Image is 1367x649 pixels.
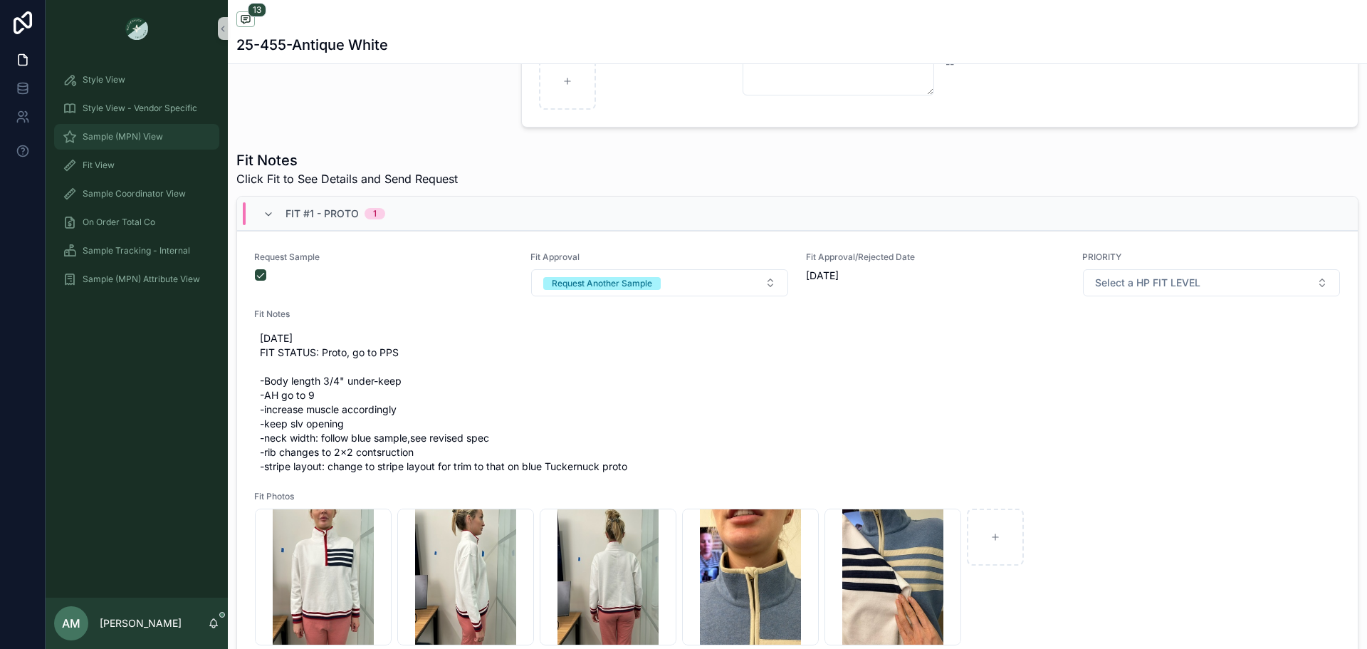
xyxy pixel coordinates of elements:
img: App logo [125,17,148,40]
span: Sample (MPN) Attribute View [83,274,200,285]
h1: Fit Notes [236,150,458,170]
span: Fit Approval/Rejected Date [806,251,1065,263]
div: 1 [373,208,377,219]
h1: 25-455-Antique White [236,35,388,55]
span: Click Fit to See Details and Send Request [236,170,458,187]
span: Request Sample [254,251,513,263]
span: Sample Tracking - Internal [83,245,190,256]
button: Select Button [531,269,789,296]
div: Request Another Sample [552,277,652,290]
span: PRIORITY [1082,251,1341,263]
a: On Order Total Co [54,209,219,235]
span: Select a HP FIT LEVEL [1095,276,1200,290]
span: Sample (MPN) View [83,131,163,142]
span: 13 [248,3,266,17]
span: Sample Coordinator View [83,188,186,199]
span: Style View - Vendor Specific [83,103,197,114]
button: Select Button [1083,269,1341,296]
span: -- [946,57,954,71]
a: Fit View [54,152,219,178]
span: [DATE] FIT STATUS: Proto, go to PPS -Body length 3/4" under-keep -AH go to 9 -increase muscle acc... [260,331,1335,474]
a: Sample (MPN) Attribute View [54,266,219,292]
span: [DATE] [806,269,1065,283]
button: 13 [236,11,255,29]
a: Style View [54,67,219,93]
span: Fit #1 - Proto [286,207,359,221]
a: Sample Coordinator View [54,181,219,207]
span: Style View [83,74,125,85]
span: Fit Notes [254,308,1341,320]
span: Fit Photos [254,491,1341,502]
a: Sample Tracking - Internal [54,238,219,264]
span: On Order Total Co [83,217,155,228]
a: Style View - Vendor Specific [54,95,219,121]
span: Fit View [83,160,115,171]
p: [PERSON_NAME] [100,616,182,630]
span: Fit Approval [530,251,790,263]
div: scrollable content [46,57,228,311]
span: AM [62,615,80,632]
a: Sample (MPN) View [54,124,219,150]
